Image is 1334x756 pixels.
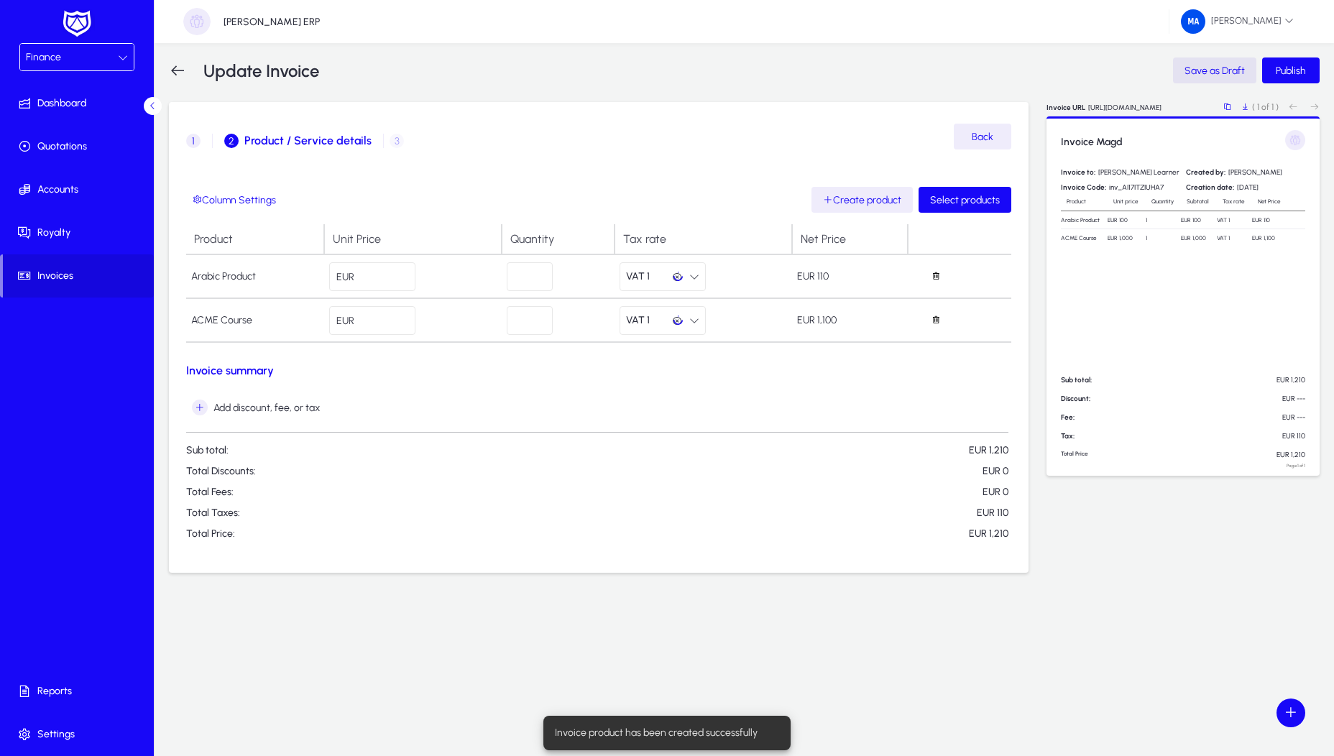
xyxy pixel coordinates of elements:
[1146,229,1182,247] td: 1
[797,314,903,326] p: EUR 1,100
[1184,65,1245,77] span: Save as Draft
[1146,192,1182,211] td: Quantity
[186,444,1008,456] p: Sub total:
[1181,9,1294,34] span: [PERSON_NAME]
[186,224,324,254] td: Product
[1184,450,1306,460] p: EUR 1,210
[1181,229,1217,247] td: EUR 1,000
[3,82,157,125] a: Dashboard
[615,224,792,254] td: Tax rate
[626,262,650,291] span: VAT 1
[1173,57,1256,83] button: Save as Draft
[1061,211,1108,229] td: Arabic Product
[186,298,324,342] td: ACME Course
[1184,412,1306,422] p: EUR ---
[1061,167,1095,177] span: Invoice to:
[26,51,61,63] span: Finance
[3,125,157,168] a: Quotations
[3,139,157,154] span: Quotations
[1237,183,1259,192] span: [DATE]
[954,124,1011,149] button: Back
[811,187,913,213] a: Create product
[1252,211,1305,229] td: EUR 110
[224,16,320,28] p: [PERSON_NAME] ERP
[183,8,211,35] img: organization-placeholder.png
[1186,167,1225,177] span: Created by:
[3,670,157,713] a: Reports
[1217,211,1252,229] td: VAT 1
[1181,211,1217,229] td: EUR 100
[1169,9,1305,34] button: [PERSON_NAME]
[797,270,903,282] p: EUR 110
[186,465,1008,477] p: Total Discounts:
[1061,136,1305,148] h3: Invoice Magd
[1186,183,1234,192] span: Creation date:
[324,224,502,254] td: Unit Price
[329,270,358,282] span: EUR
[1108,211,1146,229] td: EUR 100
[1061,192,1108,211] td: Product
[3,96,157,111] span: Dashboard
[59,9,95,39] img: white-logo.png
[1046,103,1085,112] p: Invoice URL
[1061,375,1184,384] p: Sub total:
[186,507,1008,519] p: Total Taxes:
[1061,394,1184,403] p: Discount:
[1184,394,1306,403] p: EUR ---
[3,684,157,699] span: Reports
[626,306,650,335] span: VAT 1
[969,444,1008,456] span: EUR 1,210
[186,254,324,298] td: Arabic Product
[1184,431,1306,441] p: EUR 110
[1088,103,1218,112] p: [URL][DOMAIN_NAME]
[244,135,372,147] span: Product / Service details
[1184,375,1306,384] p: EUR 1,210
[3,713,157,756] a: Settings
[186,187,282,213] button: Column Settings
[1061,412,1184,422] p: Fee:
[1262,57,1320,83] button: Publish
[3,226,157,240] span: Royalty
[1108,229,1146,247] td: EUR 1,000
[1108,192,1146,211] td: Unit price
[792,224,908,254] td: Net Price
[1146,211,1182,229] td: 1
[186,486,1008,498] p: Total Fees:
[3,727,157,742] span: Settings
[1061,229,1108,247] td: ACME Course
[1061,450,1184,457] p: Total Price
[1061,431,1184,441] p: Tax:
[1181,192,1217,211] td: Subtotal
[502,224,615,254] td: Quantity
[983,486,1008,498] span: EUR 0
[1228,167,1282,177] span: [PERSON_NAME]
[203,60,319,81] h3: Update Invoice
[983,465,1008,477] span: EUR 0
[186,134,201,148] span: 1
[224,134,239,148] span: 2
[1252,229,1305,247] td: EUR 1,100
[3,269,154,283] span: Invoices
[1061,183,1106,192] span: Invoice Code:
[186,364,1011,377] h3: Invoice summary
[969,527,1008,540] span: EUR 1,210
[1098,167,1179,177] span: [PERSON_NAME] Learner
[823,194,901,206] span: Create product
[329,314,358,326] span: EUR
[1252,102,1279,112] p: ( 1 of 1 )
[186,395,326,420] button: Add discount, fee, or tax
[1276,65,1306,77] span: Publish
[977,507,1008,519] span: EUR 110
[1287,463,1305,469] p: Page 1 of 1
[1217,192,1252,211] td: Tax rate
[3,168,157,211] a: Accounts
[1109,183,1164,192] span: inv_AI17ITZIUHA7
[919,187,1011,213] button: Select products
[1252,192,1305,211] td: Net Price
[186,527,1008,540] p: Total Price:
[1285,130,1305,150] img: GENNIE ERP
[192,400,320,415] span: Add discount, fee, or tax
[543,716,785,750] div: Invoice product has been created successfully
[972,131,993,143] span: Back
[1181,9,1205,34] img: 34.png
